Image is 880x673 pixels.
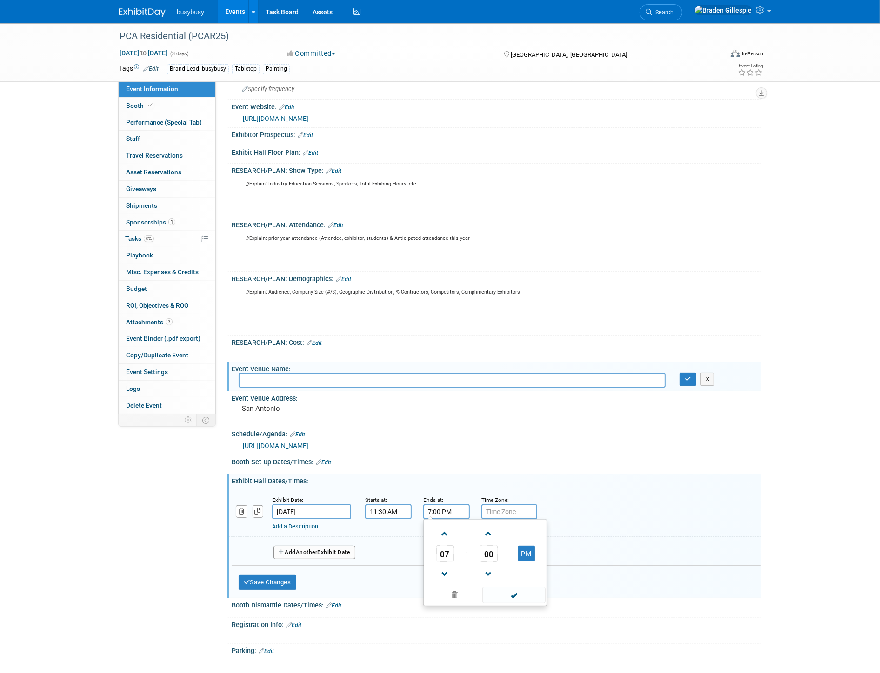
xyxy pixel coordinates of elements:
[119,330,215,347] a: Event Binder (.pdf export)
[652,9,673,16] span: Search
[126,218,175,226] span: Sponsorships
[482,589,546,602] a: Done
[640,4,682,20] a: Search
[423,497,443,503] small: Ends at:
[119,64,159,74] td: Tags
[126,402,162,409] span: Delete Event
[126,168,181,176] span: Asset Reservations
[126,119,202,126] span: Performance (Special Tab)
[741,50,763,57] div: In-Person
[232,164,761,176] div: RESEARCH/PLAN: Show Type:
[286,622,301,628] a: Edit
[126,318,173,326] span: Attachments
[119,397,215,414] a: Delete Event
[119,231,215,247] a: Tasks0%
[731,50,740,57] img: Format-Inperson.png
[119,147,215,164] a: Travel Reservations
[126,152,183,159] span: Travel Reservations
[242,86,294,92] span: Specify frequency
[126,251,153,259] span: Playbook
[148,103,153,108] i: Booth reservation complete
[119,198,215,214] a: Shipments
[303,150,318,156] a: Edit
[139,49,148,57] span: to
[232,128,761,140] div: Exhibitor Prospectus:
[279,104,294,111] a: Edit
[232,362,761,374] div: Event Venue Name:
[232,618,761,630] div: Registration Info:
[232,145,761,158] div: Exhibit Hall Floor Plan:
[246,235,470,241] sup: //Explain: prior year attendance (Attendee, exhibitor, students) & Anticipated attendance this year
[119,114,215,131] a: Performance (Special Tab)
[296,549,318,555] span: Another
[518,546,535,561] button: PM
[126,202,157,209] span: Shipments
[119,98,215,114] a: Booth
[232,100,761,112] div: Event Website:
[197,414,216,426] td: Toggle Event Tabs
[263,64,290,74] div: Painting
[290,431,305,438] a: Edit
[119,164,215,180] a: Asset Reservations
[232,391,761,403] div: Event Venue Address:
[284,49,339,59] button: Committed
[336,276,351,283] a: Edit
[694,5,752,15] img: Braden Gillespie
[119,314,215,330] a: Attachments2
[119,214,215,231] a: Sponsorships1
[119,364,215,380] a: Event Settings
[480,562,498,586] a: Decrement Minute
[242,404,442,413] pre: San Antonio
[116,28,708,45] div: PCA Residential (PCAR25)
[272,497,303,503] small: Exhibit Date:
[232,455,761,467] div: Booth Set-up Dates/Times:
[481,497,509,503] small: Time Zone:
[272,504,351,519] input: Date
[125,235,154,242] span: Tasks
[243,115,308,122] a: [URL][DOMAIN_NAME]
[169,51,189,57] span: (3 days)
[126,385,140,392] span: Logs
[126,302,188,309] span: ROI, Objectives & ROO
[307,340,322,346] a: Edit
[168,218,175,225] span: 1
[365,497,387,503] small: Starts at:
[232,644,761,656] div: Parking:
[180,414,197,426] td: Personalize Event Tab Strip
[143,66,159,72] a: Edit
[126,185,156,192] span: Giveaways
[464,545,469,562] td: :
[246,181,419,187] sup: //Explain: Industry, Education Sessions, Speakers, Total Exhibing Hours, etc..
[144,235,154,242] span: 0%
[119,297,215,314] a: ROI, Objectives & ROO
[480,545,498,562] span: Pick Minute
[328,222,343,229] a: Edit
[273,546,355,560] button: AddAnotherExhibit Date
[177,8,204,16] span: busybusy
[298,132,313,139] a: Edit
[119,264,215,280] a: Misc. Expenses & Credits
[436,562,454,586] a: Decrement Hour
[326,168,341,174] a: Edit
[119,8,166,17] img: ExhibitDay
[126,135,140,142] span: Staff
[243,442,308,449] a: [URL][DOMAIN_NAME]
[700,373,715,386] button: X
[423,504,470,519] input: End Time
[232,218,761,230] div: RESEARCH/PLAN: Attendance:
[126,368,168,376] span: Event Settings
[119,49,168,57] span: [DATE] [DATE]
[738,64,763,68] div: Event Rating
[436,521,454,545] a: Increment Hour
[326,602,341,609] a: Edit
[316,459,331,466] a: Edit
[119,131,215,147] a: Staff
[426,589,483,602] a: Clear selection
[511,51,627,58] span: [GEOGRAPHIC_DATA], [GEOGRAPHIC_DATA]
[232,336,761,348] div: RESEARCH/PLAN: Cost:
[365,504,412,519] input: Start Time
[246,289,520,295] sup: //Explain: Audience, Company Size (#/$), Geographic Distribution, % Contractors, Competitors, Com...
[126,102,154,109] span: Booth
[232,598,761,610] div: Booth Dismantle Dates/Times:
[119,347,215,363] a: Copy/Duplicate Event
